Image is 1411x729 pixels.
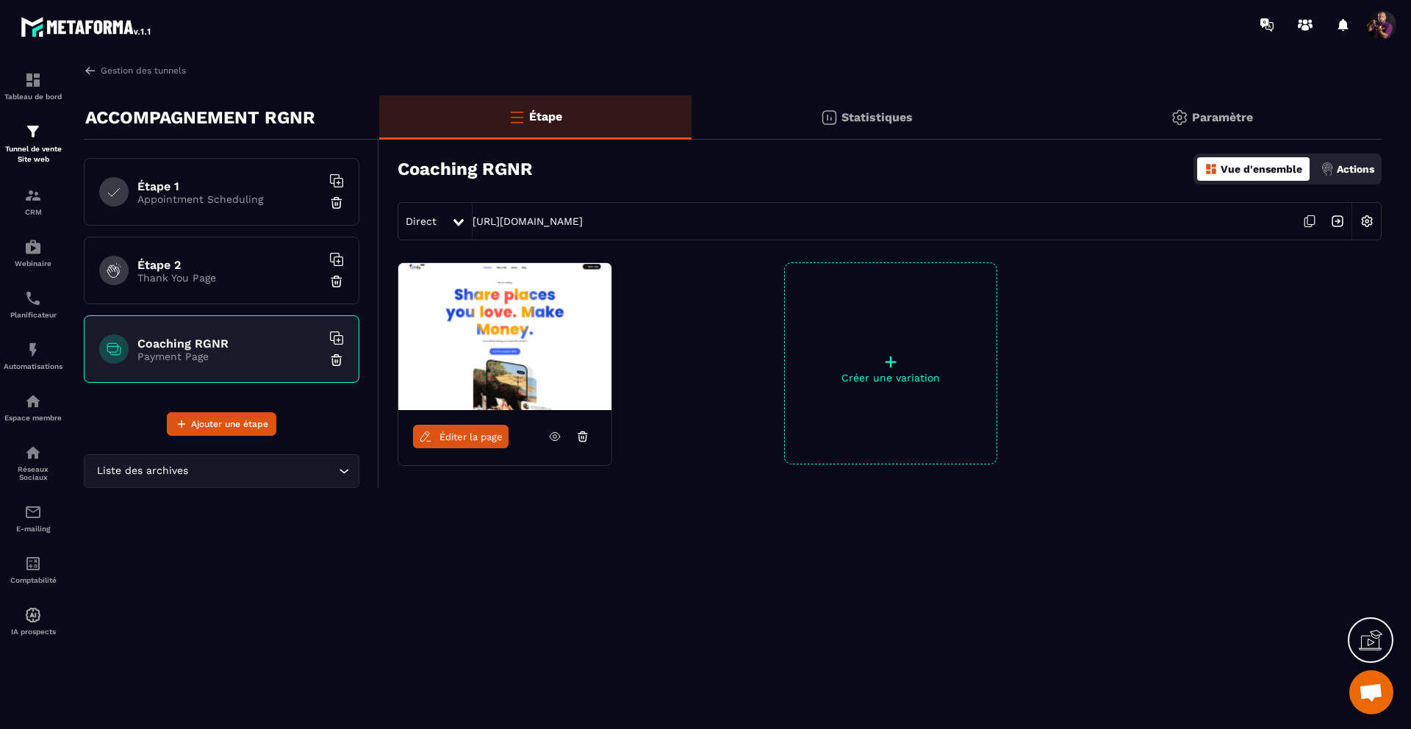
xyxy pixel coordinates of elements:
[4,628,62,636] p: IA prospects
[4,279,62,330] a: schedulerschedulerPlanificateur
[24,555,42,572] img: accountant
[1321,162,1334,176] img: actions.d6e523a2.png
[191,417,268,431] span: Ajouter une étape
[24,123,42,140] img: formation
[4,176,62,227] a: formationformationCRM
[1324,207,1351,235] img: arrow-next.bcc2205e.svg
[24,187,42,204] img: formation
[4,433,62,492] a: social-networksocial-networkRéseaux Sociaux
[785,351,997,372] p: +
[1171,109,1188,126] img: setting-gr.5f69749f.svg
[406,215,437,227] span: Direct
[4,227,62,279] a: automationsautomationsWebinaire
[24,341,42,359] img: automations
[329,274,344,289] img: trash
[167,412,276,436] button: Ajouter une étape
[4,414,62,422] p: Espace membre
[137,193,321,205] p: Appointment Scheduling
[24,238,42,256] img: automations
[398,263,611,410] img: image
[1337,163,1374,175] p: Actions
[137,258,321,272] h6: Étape 2
[137,272,321,284] p: Thank You Page
[473,215,583,227] a: [URL][DOMAIN_NAME]
[1353,207,1381,235] img: setting-w.858f3a88.svg
[4,525,62,533] p: E-mailing
[4,544,62,595] a: accountantaccountantComptabilité
[137,351,321,362] p: Payment Page
[4,381,62,433] a: automationsautomationsEspace membre
[1349,670,1393,714] div: Ouvrir le chat
[24,71,42,89] img: formation
[137,337,321,351] h6: Coaching RGNR
[21,13,153,40] img: logo
[137,179,321,193] h6: Étape 1
[785,372,997,384] p: Créer une variation
[4,576,62,584] p: Comptabilité
[24,606,42,624] img: automations
[329,195,344,210] img: trash
[4,112,62,176] a: formationformationTunnel de vente Site web
[84,64,97,77] img: arrow
[1221,163,1302,175] p: Vue d'ensemble
[84,64,186,77] a: Gestion des tunnels
[24,290,42,307] img: scheduler
[24,444,42,462] img: social-network
[1192,110,1253,124] p: Paramètre
[85,103,315,132] p: ACCOMPAGNEMENT RGNR
[4,259,62,267] p: Webinaire
[24,392,42,410] img: automations
[4,311,62,319] p: Planificateur
[439,431,503,442] span: Éditer la page
[820,109,838,126] img: stats.20deebd0.svg
[1204,162,1218,176] img: dashboard-orange.40269519.svg
[4,330,62,381] a: automationsautomationsAutomatisations
[4,465,62,481] p: Réseaux Sociaux
[398,159,533,179] h3: Coaching RGNR
[4,208,62,216] p: CRM
[4,144,62,165] p: Tunnel de vente Site web
[529,109,562,123] p: Étape
[508,108,525,126] img: bars-o.4a397970.svg
[841,110,913,124] p: Statistiques
[191,463,335,479] input: Search for option
[413,425,509,448] a: Éditer la page
[4,60,62,112] a: formationformationTableau de bord
[93,463,191,479] span: Liste des archives
[24,503,42,521] img: email
[4,93,62,101] p: Tableau de bord
[329,353,344,367] img: trash
[4,362,62,370] p: Automatisations
[4,492,62,544] a: emailemailE-mailing
[84,454,359,488] div: Search for option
